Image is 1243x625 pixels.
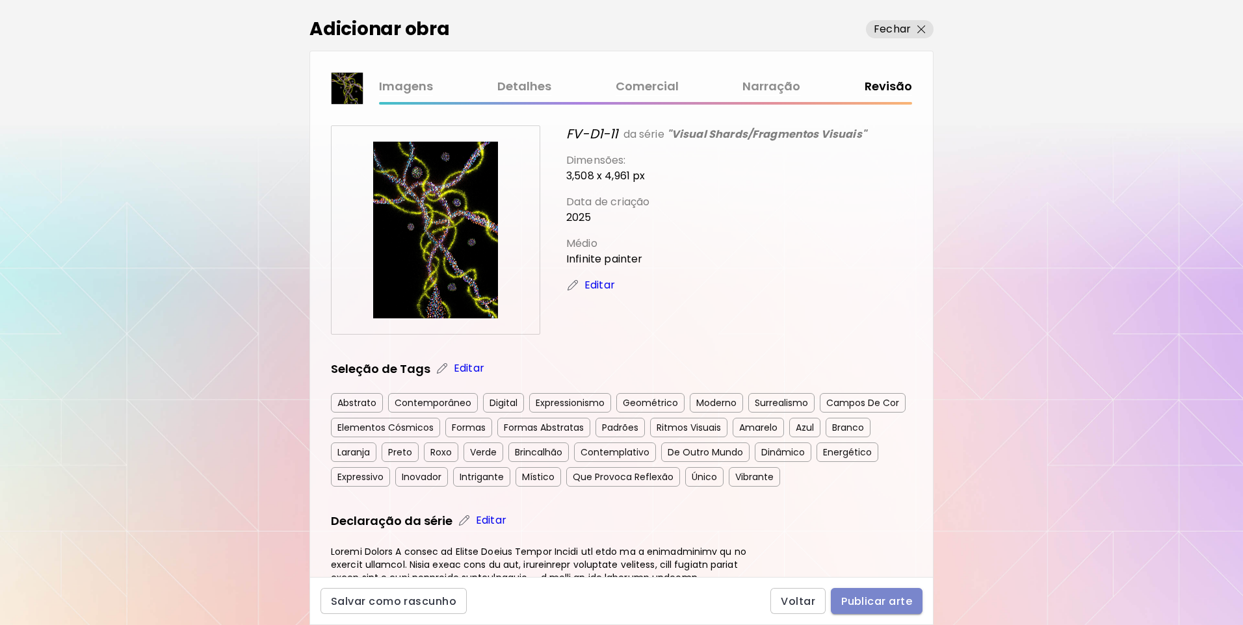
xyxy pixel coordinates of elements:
[595,418,645,437] div: Padrões
[453,467,510,487] div: Intrigante
[566,125,618,143] i: FV-D1-11
[748,393,815,413] div: Surrealismo
[458,514,471,527] img: edit
[770,588,826,614] button: Voltar
[574,442,656,462] div: Contemplativo
[733,418,784,437] div: Amarelo
[379,77,433,96] a: Imagens
[566,467,680,487] div: Que Provoca Reflexão
[755,442,811,462] div: Dinâmico
[650,418,727,437] div: Ritmos Visuais
[497,77,551,96] a: Detalhes
[742,77,800,96] a: Narração
[458,513,497,528] a: Editar
[395,467,448,487] div: Inovador
[331,442,376,462] div: Laranja
[497,418,590,437] div: Formas Abstratas
[331,513,452,529] h5: Declaração da série
[424,442,458,462] div: Roxo
[566,194,912,210] p: Data de criação
[331,361,430,377] h5: Seleção de Tags
[781,594,815,608] span: Voltar
[516,467,561,487] div: Místico
[436,362,449,375] img: edit
[685,467,724,487] div: Único
[820,393,906,413] div: Campos De Cor
[332,73,363,104] img: thumbnail
[826,418,870,437] div: Branco
[616,77,679,96] a: Comercial
[566,153,912,168] p: Dimensões:
[382,442,419,462] div: Preto
[831,588,922,614] button: Publicar arte
[529,393,611,413] div: Expressionismo
[566,210,912,225] p: 2025
[841,594,912,608] span: Publicar arte
[331,393,383,413] div: Abstrato
[331,467,390,487] div: Expressivo
[454,361,484,376] p: Editar
[690,393,743,413] div: Moderno
[445,418,492,437] div: Formas
[331,594,456,608] span: Salvar como rascunho
[483,393,524,413] div: Digital
[566,277,605,293] a: Editar
[566,168,912,184] p: 3,508 x 4,961 px
[667,127,867,142] b: "Visual Shards/Fragmentos Visuais"
[584,277,615,293] p: Editar
[566,251,912,267] p: Infinite painter
[616,393,685,413] div: Geométrico
[321,588,467,614] button: Salvar como rascunho
[476,513,506,528] p: Editar
[436,361,475,376] a: Editar
[566,236,912,251] p: Médio
[388,393,478,413] div: Contemporâneo
[566,279,579,292] img: edit
[331,418,440,437] div: Elementos Cósmicos
[464,442,503,462] div: Verde
[623,127,664,142] p: da série
[729,467,780,487] div: Vibrante
[789,418,820,437] div: Azul
[508,442,569,462] div: Brincalhão
[817,442,878,462] div: Energético
[661,442,750,462] div: De Outro Mundo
